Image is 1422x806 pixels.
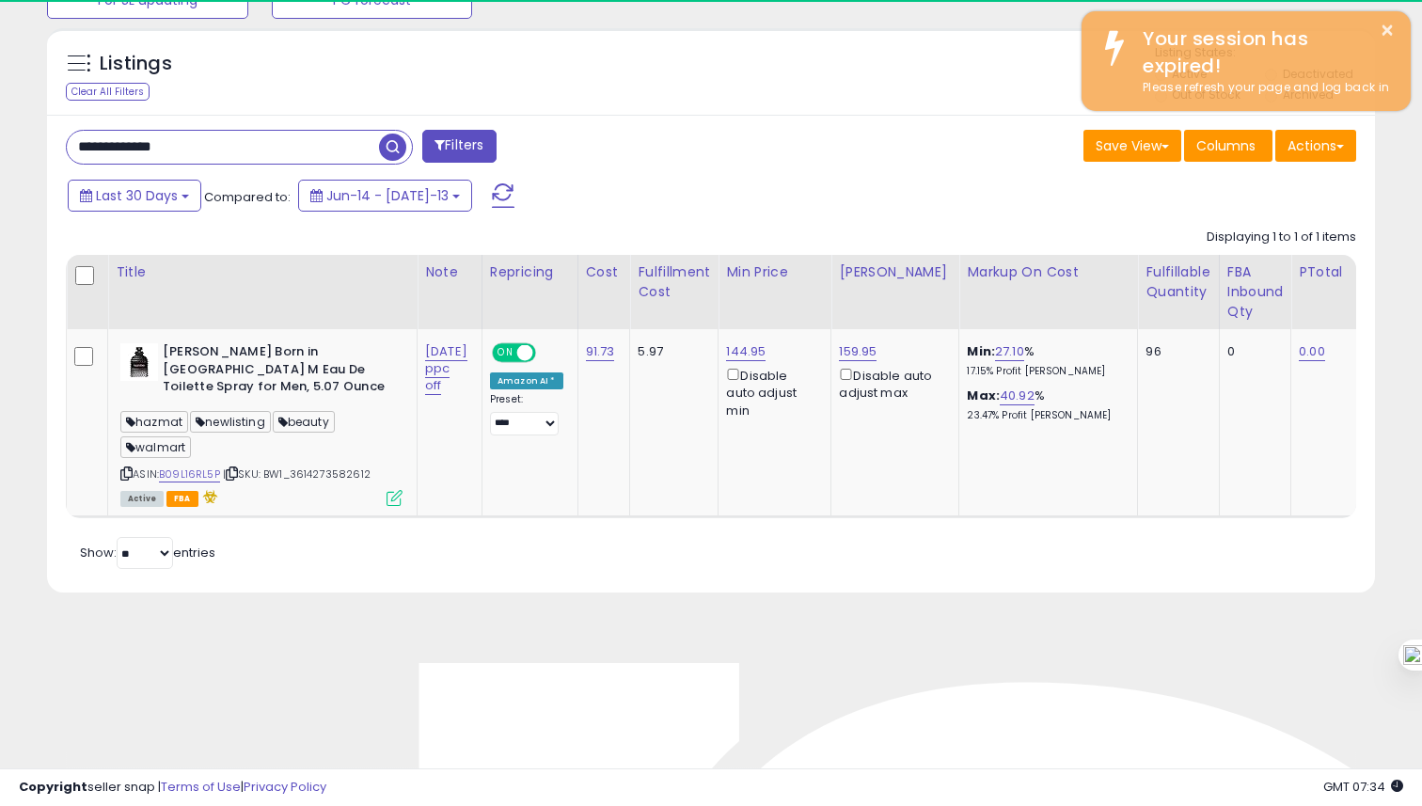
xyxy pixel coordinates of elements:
div: Fulfillable Quantity [1145,262,1210,302]
button: Actions [1275,130,1356,162]
span: Compared to: [204,188,291,206]
div: Clear All Filters [66,83,150,101]
a: 144.95 [726,342,766,361]
div: % [967,387,1123,422]
button: Last 30 Days [68,180,201,212]
span: Show: entries [80,544,215,561]
div: Title [116,262,409,282]
a: 0.00 [1299,342,1325,361]
div: 5.97 [638,343,703,360]
b: Min: [967,342,995,360]
span: All listings currently available for purchase on Amazon [120,491,164,507]
b: [PERSON_NAME] Born in [GEOGRAPHIC_DATA] M Eau De Toilette Spray for Men, 5.07 Ounce [163,343,391,401]
span: newlisting [190,411,271,433]
p: 17.15% Profit [PERSON_NAME] [967,365,1123,378]
div: Preset: [490,393,563,435]
th: The percentage added to the cost of goods (COGS) that forms the calculator for Min & Max prices. [959,255,1138,329]
a: 91.73 [586,342,615,361]
button: × [1380,19,1395,42]
span: Last 30 Days [96,186,178,205]
button: Save View [1083,130,1181,162]
span: hazmat [120,411,188,433]
p: 23.47% Profit [PERSON_NAME] [967,409,1123,422]
span: ON [494,345,517,361]
div: Fulfillment Cost [638,262,710,302]
div: PTotal [1299,262,1367,282]
th: CSV column name: cust_attr_1_PTotal [1291,255,1376,329]
div: Disable auto adjust min [726,365,816,419]
button: Columns [1184,130,1272,162]
span: Jun-14 - [DATE]-13 [326,186,449,205]
div: 96 [1145,343,1204,360]
div: Please refresh your page and log back in [1129,79,1397,97]
div: Displaying 1 to 1 of 1 items [1207,229,1356,246]
div: 0 [1227,343,1277,360]
div: Min Price [726,262,823,282]
div: Amazon AI * [490,372,563,389]
span: Columns [1196,136,1256,155]
a: 40.92 [1000,387,1035,405]
i: hazardous material [198,490,218,503]
button: Jun-14 - [DATE]-13 [298,180,472,212]
div: Markup on Cost [967,262,1130,282]
a: 159.95 [839,342,877,361]
h5: Listings [100,51,172,77]
div: Cost [586,262,623,282]
span: FBA [166,491,198,507]
a: 27.10 [995,342,1024,361]
div: FBA inbound Qty [1227,262,1284,322]
div: Note [425,262,474,282]
div: Repricing [490,262,570,282]
button: Filters [422,130,496,163]
div: [PERSON_NAME] [839,262,951,282]
a: B09L16RL5P [159,466,220,482]
img: 41vp7-2E+DL._SL40_.jpg [120,343,158,381]
div: ASIN: [120,343,403,504]
span: | SKU: BW1_3614273582612 [223,466,371,482]
div: % [967,343,1123,378]
span: beauty [273,411,335,433]
span: OFF [533,345,563,361]
b: Max: [967,387,1000,404]
div: Disable auto adjust max [839,365,944,402]
span: walmart [120,436,191,458]
div: Your session has expired! [1129,25,1397,79]
a: [DATE] ppc off [425,342,467,395]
